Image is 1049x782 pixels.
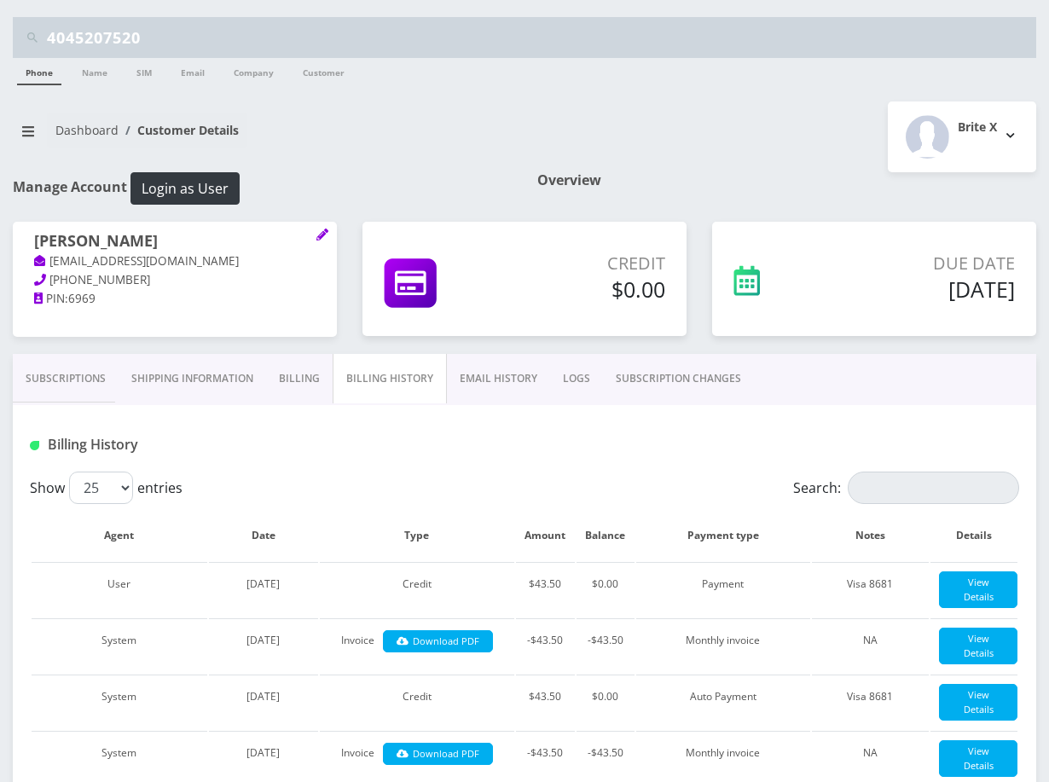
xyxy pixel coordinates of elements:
[939,628,1017,664] a: View Details
[512,276,665,302] h5: $0.00
[246,745,280,760] span: [DATE]
[49,272,150,287] span: [PHONE_NUMBER]
[516,618,575,673] td: -$43.50
[320,511,514,560] th: Type
[34,291,68,308] a: PIN:
[32,562,207,617] td: User
[32,618,207,673] td: System
[516,562,575,617] td: $43.50
[128,58,160,84] a: SIM
[30,437,343,453] h1: Billing History
[836,251,1015,276] p: Due Date
[246,576,280,591] span: [DATE]
[812,562,929,617] td: Visa 8681
[47,21,1032,54] input: Search Teltik
[812,618,929,673] td: NA
[320,618,514,673] td: Invoice
[512,251,665,276] p: Credit
[636,618,810,673] td: Monthly invoice
[812,511,929,560] th: Notes
[636,675,810,729] td: Auto Payment
[69,472,133,504] select: Showentries
[320,562,514,617] td: Credit
[32,675,207,729] td: System
[958,120,997,135] h2: Brite X
[383,743,493,766] a: Download PDF
[577,562,635,617] td: $0.00
[516,511,575,560] th: Amount
[34,232,316,252] h1: [PERSON_NAME]
[225,58,282,84] a: Company
[939,571,1017,608] a: View Details
[73,58,116,84] a: Name
[603,354,754,403] a: SUBSCRIPTION CHANGES
[320,675,514,729] td: Credit
[13,113,512,161] nav: breadcrumb
[209,511,318,560] th: Date
[30,472,183,504] label: Show entries
[812,675,929,729] td: Visa 8681
[127,177,240,196] a: Login as User
[537,172,1036,188] h1: Overview
[383,630,493,653] a: Download PDF
[32,511,207,560] th: Agent
[17,58,61,85] a: Phone
[447,354,550,403] a: EMAIL HISTORY
[333,354,447,403] a: Billing History
[577,618,635,673] td: -$43.50
[930,511,1017,560] th: Details
[55,122,119,138] a: Dashboard
[130,172,240,205] button: Login as User
[119,121,239,139] li: Customer Details
[939,740,1017,777] a: View Details
[34,253,239,270] a: [EMAIL_ADDRESS][DOMAIN_NAME]
[793,472,1019,504] label: Search:
[577,675,635,729] td: $0.00
[13,354,119,403] a: Subscriptions
[68,291,96,306] span: 6969
[636,562,810,617] td: Payment
[172,58,213,84] a: Email
[848,472,1019,504] input: Search:
[516,675,575,729] td: $43.50
[266,354,333,403] a: Billing
[13,172,512,205] h1: Manage Account
[577,511,635,560] th: Balance
[550,354,603,403] a: LOGS
[636,511,810,560] th: Payment type
[246,689,280,704] span: [DATE]
[246,633,280,647] span: [DATE]
[119,354,266,403] a: Shipping Information
[294,58,353,84] a: Customer
[836,276,1015,302] h5: [DATE]
[888,101,1036,172] button: Brite X
[939,684,1017,721] a: View Details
